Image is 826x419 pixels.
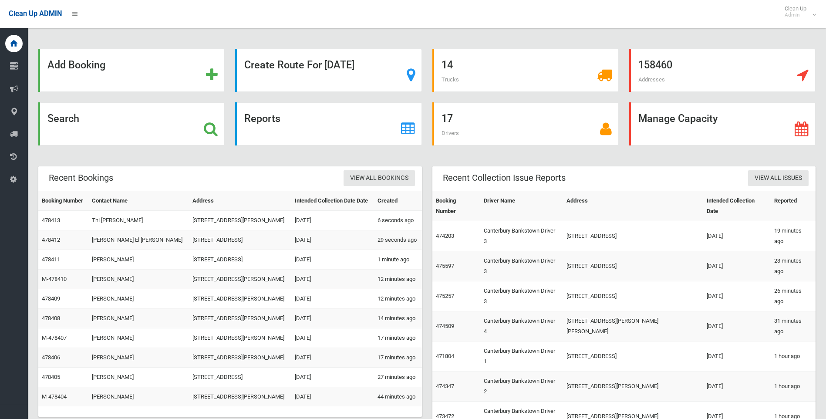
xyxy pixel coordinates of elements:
[235,49,421,92] a: Create Route For [DATE]
[563,372,703,402] td: [STREET_ADDRESS][PERSON_NAME]
[780,5,815,18] span: Clean Up
[189,230,291,250] td: [STREET_ADDRESS]
[480,281,563,311] td: Canterbury Bankstown Driver 3
[189,387,291,407] td: [STREET_ADDRESS][PERSON_NAME]
[432,191,481,221] th: Booking Number
[42,315,60,321] a: 478408
[38,191,88,211] th: Booking Number
[771,311,816,341] td: 31 minutes ago
[442,59,453,71] strong: 14
[436,293,454,299] a: 475257
[291,328,374,348] td: [DATE]
[638,76,665,83] span: Addresses
[38,49,225,92] a: Add Booking
[374,270,422,289] td: 12 minutes ago
[563,251,703,281] td: [STREET_ADDRESS]
[38,102,225,145] a: Search
[88,191,189,211] th: Contact Name
[291,309,374,328] td: [DATE]
[629,102,816,145] a: Manage Capacity
[189,211,291,230] td: [STREET_ADDRESS][PERSON_NAME]
[785,12,806,18] small: Admin
[42,256,60,263] a: 478411
[291,348,374,368] td: [DATE]
[442,76,459,83] span: Trucks
[88,368,189,387] td: [PERSON_NAME]
[291,230,374,250] td: [DATE]
[771,221,816,251] td: 19 minutes ago
[374,191,422,211] th: Created
[189,368,291,387] td: [STREET_ADDRESS]
[436,263,454,269] a: 475597
[480,311,563,341] td: Canterbury Bankstown Driver 4
[47,59,105,71] strong: Add Booking
[42,276,67,282] a: M-478410
[88,211,189,230] td: Thi [PERSON_NAME]
[189,289,291,309] td: [STREET_ADDRESS][PERSON_NAME]
[374,387,422,407] td: 44 minutes ago
[748,170,809,186] a: View All Issues
[442,130,459,136] span: Drivers
[771,372,816,402] td: 1 hour ago
[432,49,619,92] a: 14 Trucks
[480,221,563,251] td: Canterbury Bankstown Driver 3
[244,112,280,125] strong: Reports
[480,251,563,281] td: Canterbury Bankstown Driver 3
[291,211,374,230] td: [DATE]
[703,191,771,221] th: Intended Collection Date
[480,341,563,372] td: Canterbury Bankstown Driver 1
[638,59,672,71] strong: 158460
[291,270,374,289] td: [DATE]
[344,170,415,186] a: View All Bookings
[374,328,422,348] td: 17 minutes ago
[374,309,422,328] td: 14 minutes ago
[374,348,422,368] td: 17 minutes ago
[563,311,703,341] td: [STREET_ADDRESS][PERSON_NAME][PERSON_NAME]
[88,387,189,407] td: [PERSON_NAME]
[638,112,718,125] strong: Manage Capacity
[480,191,563,221] th: Driver Name
[42,354,60,361] a: 478406
[189,191,291,211] th: Address
[189,250,291,270] td: [STREET_ADDRESS]
[563,221,703,251] td: [STREET_ADDRESS]
[88,230,189,250] td: [PERSON_NAME] El [PERSON_NAME]
[480,372,563,402] td: Canterbury Bankstown Driver 2
[771,341,816,372] td: 1 hour ago
[374,230,422,250] td: 29 seconds ago
[291,191,374,211] th: Intended Collection Date Date
[291,368,374,387] td: [DATE]
[771,191,816,221] th: Reported
[432,169,576,186] header: Recent Collection Issue Reports
[47,112,79,125] strong: Search
[442,112,453,125] strong: 17
[42,237,60,243] a: 478412
[771,251,816,281] td: 23 minutes ago
[88,328,189,348] td: [PERSON_NAME]
[244,59,354,71] strong: Create Route For [DATE]
[629,49,816,92] a: 158460 Addresses
[703,311,771,341] td: [DATE]
[88,270,189,289] td: [PERSON_NAME]
[563,281,703,311] td: [STREET_ADDRESS]
[436,383,454,389] a: 474347
[88,309,189,328] td: [PERSON_NAME]
[374,211,422,230] td: 6 seconds ago
[42,374,60,380] a: 478405
[436,323,454,329] a: 474509
[291,387,374,407] td: [DATE]
[189,270,291,289] td: [STREET_ADDRESS][PERSON_NAME]
[235,102,421,145] a: Reports
[189,348,291,368] td: [STREET_ADDRESS][PERSON_NAME]
[42,217,60,223] a: 478413
[771,281,816,311] td: 26 minutes ago
[436,233,454,239] a: 474203
[291,250,374,270] td: [DATE]
[42,295,60,302] a: 478409
[88,348,189,368] td: [PERSON_NAME]
[563,341,703,372] td: [STREET_ADDRESS]
[703,372,771,402] td: [DATE]
[189,309,291,328] td: [STREET_ADDRESS][PERSON_NAME]
[42,335,67,341] a: M-478407
[88,289,189,309] td: [PERSON_NAME]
